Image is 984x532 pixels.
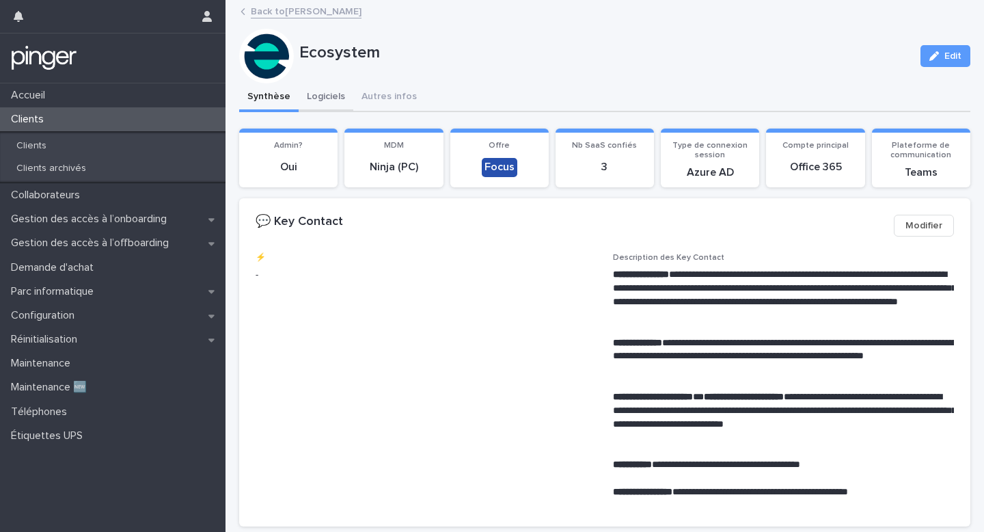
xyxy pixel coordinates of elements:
[5,381,98,394] p: Maintenance 🆕
[880,166,962,179] p: Teams
[299,43,910,63] p: Ecosystem
[384,142,404,150] span: MDM
[256,268,597,282] p: -
[274,142,303,150] span: Admin?
[5,163,97,174] p: Clients archivés
[944,51,961,61] span: Edit
[251,3,361,18] a: Back to[PERSON_NAME]
[672,142,748,159] span: Type de connexion session
[247,161,329,174] p: Oui
[353,83,425,112] button: Autres infos
[482,158,517,176] div: Focus
[782,142,849,150] span: Compte principal
[5,429,94,442] p: Étiquettes UPS
[5,357,81,370] p: Maintenance
[5,189,91,202] p: Collaborateurs
[669,166,751,179] p: Azure AD
[239,83,299,112] button: Synthèse
[5,405,78,418] p: Téléphones
[353,161,435,174] p: Ninja (PC)
[5,261,105,274] p: Demande d'achat
[299,83,353,112] button: Logiciels
[920,45,970,67] button: Edit
[894,215,954,237] button: Modifier
[5,113,55,126] p: Clients
[890,142,951,159] span: Plateforme de communication
[256,215,343,230] h2: 💬 Key Contact
[5,285,105,298] p: Parc informatique
[5,140,57,152] p: Clients
[5,333,88,346] p: Réinitialisation
[5,89,56,102] p: Accueil
[564,161,646,174] p: 3
[905,219,942,232] span: Modifier
[5,237,180,250] p: Gestion des accès à l’offboarding
[489,142,510,150] span: Offre
[613,254,724,262] span: Description des Key Contact
[774,161,856,174] p: Office 365
[5,213,178,226] p: Gestion des accès à l’onboarding
[572,142,637,150] span: Nb SaaS confiés
[11,44,77,72] img: mTgBEunGTSyRkCgitkcU
[256,254,266,262] span: ⚡️
[5,309,85,322] p: Configuration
